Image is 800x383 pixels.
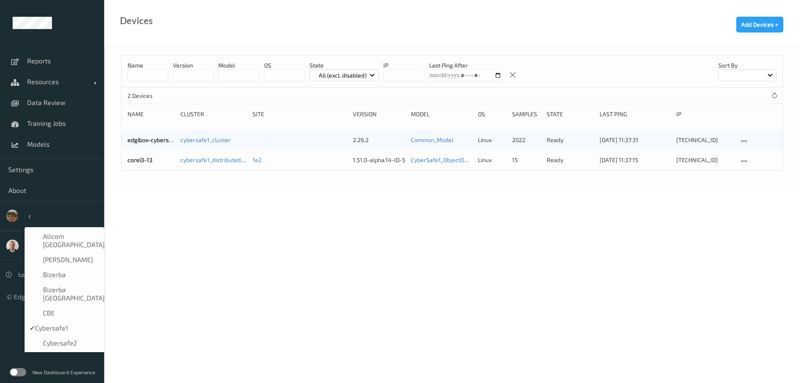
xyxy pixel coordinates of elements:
p: Name [127,61,168,70]
div: Cluster [180,110,247,118]
p: OS [264,61,305,70]
div: [DATE] 11:37:31 [600,136,670,144]
p: State [310,61,379,70]
p: ready [547,136,594,144]
a: CyberSafe1_ObjectDetection [411,156,486,163]
div: Name [127,110,175,118]
div: 1.51.0-alpha.14-ID-5480 [353,156,405,164]
p: ready [547,156,594,164]
div: Site [252,110,347,118]
a: cybersafe1_cluster [180,136,231,143]
p: linux [478,156,506,164]
div: Devices [120,17,153,25]
div: 2022 [512,136,540,144]
a: cybersafe1_distributed_cluster [180,156,262,163]
p: 2 Devices [127,92,190,100]
p: version [173,61,214,70]
a: edgibox-cybersafe1 [127,136,180,143]
button: Add Devices + [736,17,783,33]
div: Model [411,110,472,118]
div: ip [676,110,733,118]
a: corei3-13 [127,156,152,163]
p: model [218,61,259,70]
p: All (excl. disabled) [316,71,370,80]
div: version [353,110,405,118]
p: Last Ping After [429,61,502,70]
p: Sort by [718,61,777,70]
a: Common_Model [411,136,453,143]
div: 15 [512,156,540,164]
div: State [547,110,594,118]
div: Samples [512,110,540,118]
div: 2.26.2 [353,136,405,144]
div: [TECHNICAL_ID] [676,136,733,144]
div: OS [478,110,506,118]
div: [TECHNICAL_ID] [676,156,733,164]
div: [DATE] 11:37:15 [600,156,670,164]
div: Last Ping [600,110,670,118]
p: linux [478,136,506,144]
p: IP [383,61,424,70]
a: 1e2 [252,156,262,163]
